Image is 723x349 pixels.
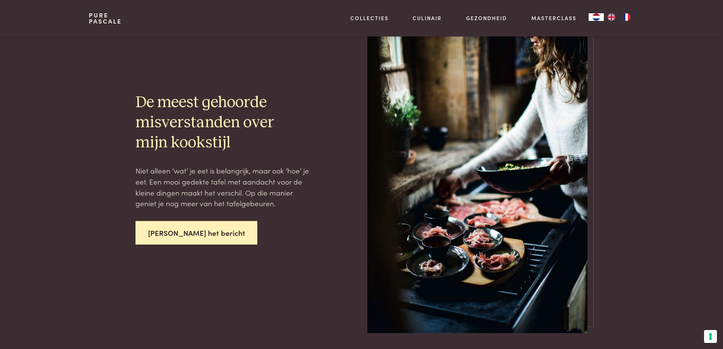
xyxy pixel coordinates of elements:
[531,14,577,22] a: Masterclass
[589,13,604,21] div: Language
[466,14,507,22] a: Gezondheid
[604,13,634,21] ul: Language list
[619,13,634,21] a: FR
[367,4,588,333] img: pure-pascale-naessens-Schermafbeelding 1
[589,13,604,21] a: NL
[135,221,258,245] a: [PERSON_NAME] het bericht
[89,12,122,24] a: PurePascale
[135,165,309,209] p: Niet alleen ‘wat’ je eet is belangrijk, maar ook ‘hoe’ je eet. Een mooi gedekte tafel met aandach...
[704,330,717,343] button: Uw voorkeuren voor toestemming voor trackingtechnologieën
[350,14,389,22] a: Collecties
[413,14,442,22] a: Culinair
[604,13,619,21] a: EN
[589,13,634,21] aside: Language selected: Nederlands
[135,93,309,153] h2: De meest gehoorde misverstanden over mijn kookstijl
